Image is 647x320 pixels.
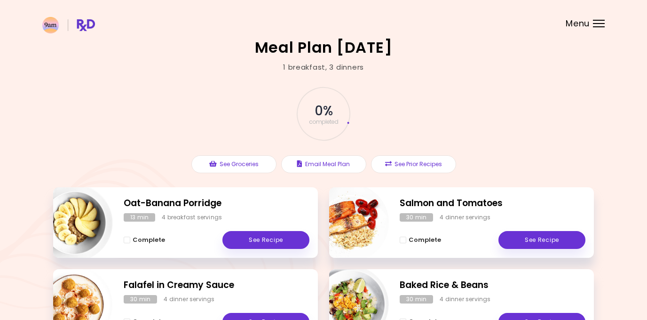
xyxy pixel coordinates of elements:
[124,279,309,292] h2: Falafel in Creamy Sauce
[255,40,393,55] h2: Meal Plan [DATE]
[400,197,585,210] h2: Salmon and Tomatoes
[124,213,155,222] div: 13 min
[309,119,339,125] span: completed
[311,184,389,262] img: Info - Salmon and Tomatoes
[400,213,433,222] div: 30 min
[124,197,309,210] h2: Oat-Banana Porridge
[281,155,366,173] button: Email Meal Plan
[498,231,585,249] a: See Recipe - Salmon and Tomatoes
[440,213,490,222] div: 4 dinner servings
[42,17,95,33] img: RxDiet
[35,184,113,262] img: Info - Oat-Banana Porridge
[440,295,490,304] div: 4 dinner servings
[124,234,165,246] button: Complete - Oat-Banana Porridge
[283,62,364,73] div: 1 breakfast , 3 dinners
[133,236,165,244] span: Complete
[222,231,309,249] a: See Recipe - Oat-Banana Porridge
[315,103,332,119] span: 0 %
[400,234,441,246] button: Complete - Salmon and Tomatoes
[566,19,590,28] span: Menu
[191,155,276,173] button: See Groceries
[371,155,456,173] button: See Prior Recipes
[409,236,441,244] span: Complete
[124,295,157,304] div: 30 min
[164,295,214,304] div: 4 dinner servings
[162,213,222,222] div: 4 breakfast servings
[400,295,433,304] div: 30 min
[400,279,585,292] h2: Baked Rice & Beans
